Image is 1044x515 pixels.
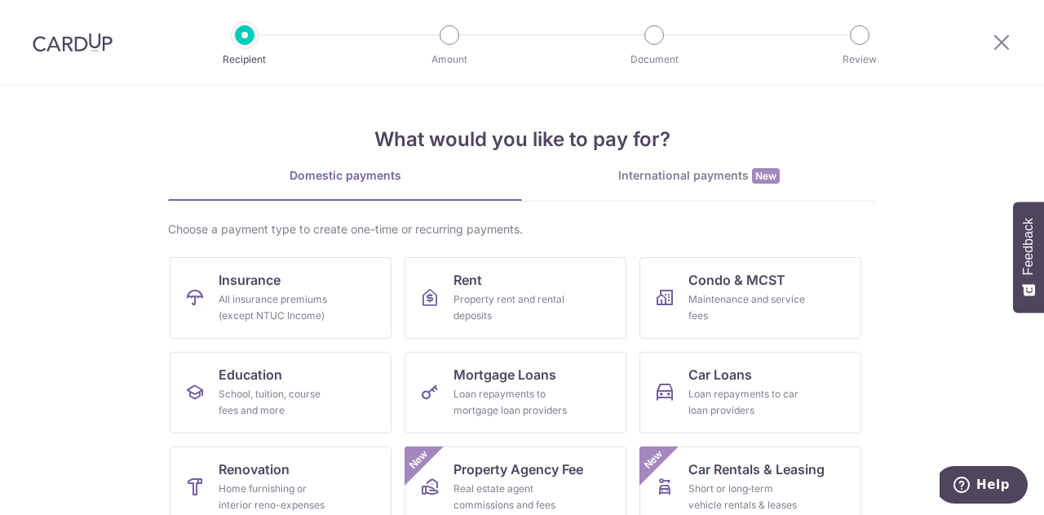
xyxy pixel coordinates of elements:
span: Car Loans [688,365,752,384]
iframe: Opens a widget where you can find more information [940,466,1028,507]
div: Property rent and rental deposits [453,291,571,324]
div: School, tuition, course fees and more [219,386,336,419]
div: Real estate agent commissions and fees [453,481,571,513]
span: New [640,446,667,473]
div: Home furnishing or interior reno-expenses [219,481,336,513]
p: Amount [389,51,510,68]
h4: What would you like to pay for? [168,125,876,154]
span: Rent [453,270,482,290]
span: New [752,168,780,184]
img: CardUp [33,33,113,52]
div: Choose a payment type to create one-time or recurring payments. [168,221,876,238]
a: EducationSchool, tuition, course fees and more [170,352,391,433]
div: Short or long‑term vehicle rentals & leases [688,481,806,513]
p: Document [594,51,714,68]
span: Feedback [1021,218,1036,275]
span: Insurance [219,270,281,290]
p: Recipient [184,51,305,68]
p: Review [799,51,920,68]
span: Car Rentals & Leasing [688,460,825,479]
span: Education [219,365,282,384]
span: Property Agency Fee [453,460,583,479]
div: Domestic payments [168,167,522,184]
div: All insurance premiums (except NTUC Income) [219,291,336,324]
div: Loan repayments to car loan providers [688,386,806,419]
span: Mortgage Loans [453,365,556,384]
div: Maintenance and service fees [688,291,806,324]
div: Loan repayments to mortgage loan providers [453,386,571,419]
div: International payments [522,167,876,184]
a: InsuranceAll insurance premiums (except NTUC Income) [170,257,391,339]
a: RentProperty rent and rental deposits [405,257,626,339]
a: Condo & MCSTMaintenance and service fees [639,257,861,339]
a: Car LoansLoan repayments to car loan providers [639,352,861,433]
span: Renovation [219,460,290,479]
span: New [405,446,432,473]
a: Mortgage LoansLoan repayments to mortgage loan providers [405,352,626,433]
button: Feedback - Show survey [1013,202,1044,313]
span: Condo & MCST [688,270,785,290]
